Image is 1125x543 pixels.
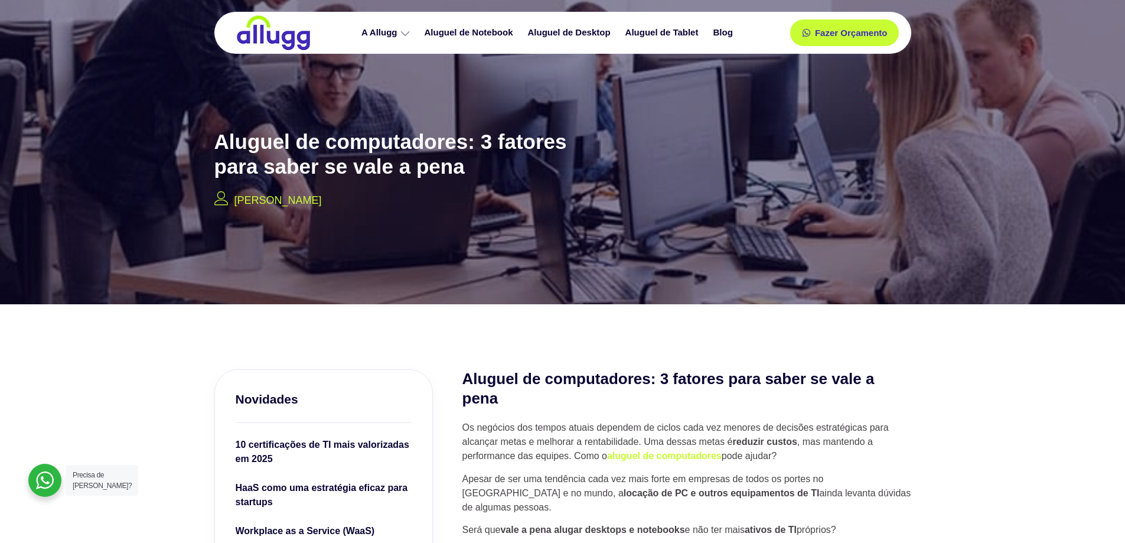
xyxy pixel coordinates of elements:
h2: Aluguel de computadores: 3 fatores para saber se vale a pena [462,369,911,409]
b: locação de PC e outros equipamentos de TI [624,488,820,498]
a: Fazer Orçamento [790,19,899,46]
p: Será que e não ter mais próprios? [462,523,911,537]
a: A Allugg [356,22,419,43]
p: Os negócios dos tempos atuais dependem de ciclos cada vez menores de decisões estratégicas para a... [462,421,911,463]
span: Fazer Orçamento [815,28,888,37]
a: Aluguel de Notebook [419,22,522,43]
p: [PERSON_NAME] [234,193,322,209]
span: Precisa de [PERSON_NAME]? [73,471,132,490]
h2: Aluguel de computadores: 3 fatores para saber se vale a pena [214,129,592,179]
h3: Novidades [236,391,412,408]
b: ativos de TI [745,525,797,535]
a: aluguel de computadores [607,451,722,461]
a: Workplace as a Service (WaaS) [236,524,412,541]
img: locação de TI é Allugg [235,15,312,51]
a: Blog [707,22,741,43]
p: Apesar de ser uma tendência cada vez mais forte em empresas de todos os portes no [GEOGRAPHIC_DAT... [462,472,911,515]
a: HaaS como uma estratégia eficaz para startups [236,481,412,512]
iframe: Chat Widget [1066,486,1125,543]
b: reduzir custos [733,437,797,447]
a: 10 certificações de TI mais valorizadas em 2025 [236,438,412,469]
a: Aluguel de Desktop [522,22,619,43]
a: Aluguel de Tablet [619,22,707,43]
b: vale a pena alugar desktops e notebooks [500,525,684,535]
